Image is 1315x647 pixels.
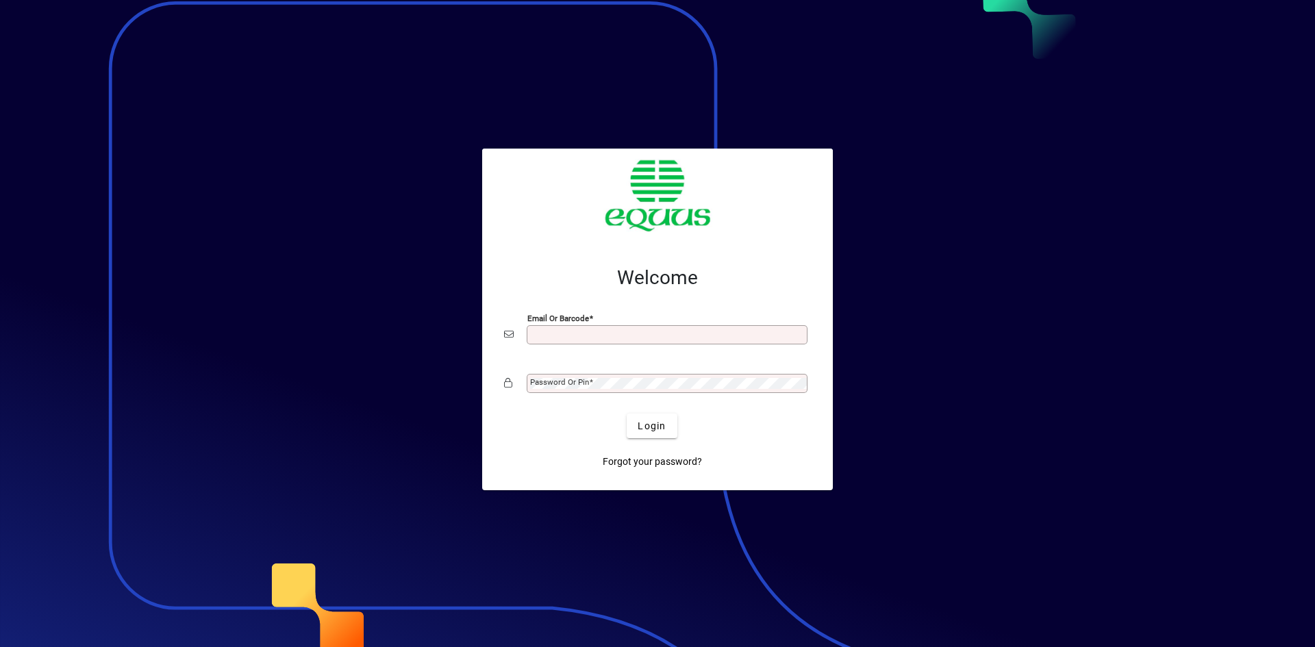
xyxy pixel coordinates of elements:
mat-label: Email or Barcode [527,314,589,323]
mat-label: Password or Pin [530,377,589,387]
span: Login [638,419,666,433]
button: Login [627,414,677,438]
a: Forgot your password? [597,449,707,474]
span: Forgot your password? [603,455,702,469]
h2: Welcome [504,266,811,290]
